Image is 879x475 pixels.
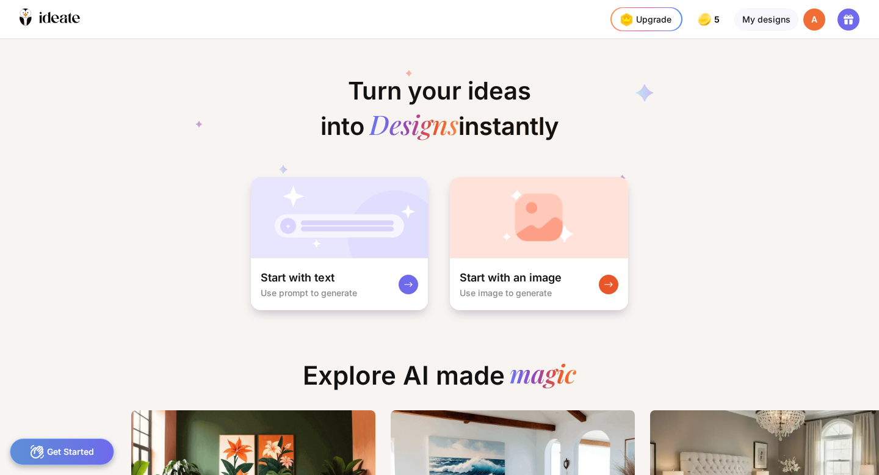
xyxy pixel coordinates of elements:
[261,270,335,285] div: Start with text
[460,270,562,285] div: Start with an image
[460,288,552,298] div: Use image to generate
[510,360,576,391] div: magic
[714,15,722,24] span: 5
[734,9,798,31] div: My designs
[261,288,357,298] div: Use prompt to generate
[10,438,114,465] div: Get Started
[293,360,586,401] div: Explore AI made
[251,177,428,258] img: startWithTextCardBg.jpg
[617,10,671,29] div: Upgrade
[617,10,636,29] img: upgrade-nav-btn-icon.gif
[803,9,825,31] div: A
[450,177,628,258] img: startWithImageCardBg.jpg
